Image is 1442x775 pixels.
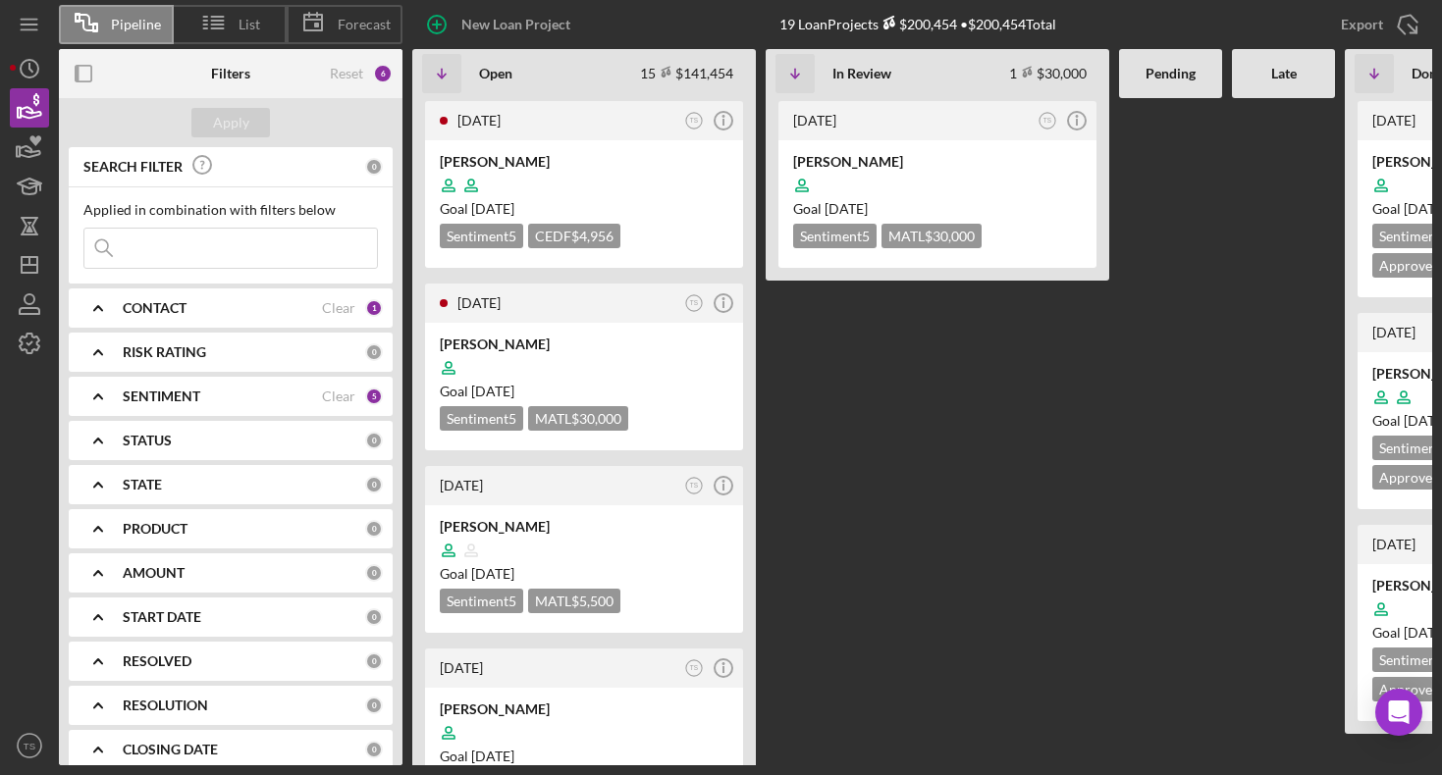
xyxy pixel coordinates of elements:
time: 09/06/2025 [471,748,514,764]
a: [DATE]TS[PERSON_NAME]Goal [DATE]Sentiment5MATL$5,500 [422,463,746,636]
b: RESOLUTION [123,697,208,713]
div: [PERSON_NAME] [440,152,728,172]
b: SENTIMENT [123,388,200,404]
div: 0 [365,343,383,361]
b: RISK RATING [123,344,206,360]
a: [DATE]TS[PERSON_NAME]Goal [DATE]Sentiment5MATL$30,000 [422,281,746,453]
div: CEDF $4,956 [528,224,620,248]
text: TS [1043,117,1052,124]
b: Filters [211,66,250,81]
div: 6 [373,64,393,83]
button: TS [1035,108,1061,134]
div: [PERSON_NAME] [440,699,728,719]
span: Goal [440,748,514,764]
span: Goal [793,200,868,217]
div: New Loan Project [461,5,570,44]
div: 0 [365,608,383,626]
time: 2025-07-31 18:14 [1372,112,1415,129]
text: TS [690,482,699,489]
b: RESOLVED [123,653,191,669]
b: SEARCH FILTER [83,159,183,175]
button: TS [681,290,708,317]
a: [DATE]TS[PERSON_NAME]Goal [DATE]Sentiment5CEDF$4,956 [422,98,746,271]
div: 0 [365,432,383,449]
div: $200,454 [879,16,957,32]
div: 0 [365,741,383,758]
time: 09/28/2025 [471,200,514,217]
div: Sentiment 5 [440,589,523,613]
div: Clear [322,388,355,404]
div: Reset [330,66,363,81]
div: 0 [365,158,383,176]
button: Apply [191,108,270,137]
time: 07/17/2025 [825,200,868,217]
time: 2025-06-18 17:46 [1372,324,1415,340]
b: In Review [832,66,891,81]
button: TS [681,655,708,682]
div: 0 [365,697,383,714]
time: 2025-08-21 19:31 [440,477,483,493]
div: Apply [213,108,249,137]
div: [PERSON_NAME] [440,517,728,537]
time: 2025-07-16 19:30 [793,112,836,129]
button: TS [681,108,708,134]
time: 08/24/2025 [471,383,514,399]
b: Pending [1146,66,1196,81]
div: MATL $5,500 [528,589,620,613]
time: 2025-08-23 07:53 [457,112,501,129]
div: Open Intercom Messenger [1375,689,1422,736]
div: 0 [365,564,383,582]
div: 5 [365,387,383,405]
div: 0 [365,520,383,538]
b: STATUS [123,433,172,448]
div: 0 [365,476,383,493]
b: PRODUCT [123,521,187,537]
div: Clear [322,300,355,316]
button: TS [10,726,49,765]
span: Goal [440,383,514,399]
text: TS [24,741,35,751]
b: CONTACT [123,300,187,316]
button: New Loan Project [412,5,590,44]
div: 19 Loan Projects • $200,454 Total [779,16,1056,32]
div: Sentiment 5 [793,224,877,248]
span: Pipeline [111,17,161,32]
span: Goal [440,200,514,217]
div: 1 $30,000 [1009,65,1087,81]
time: 2025-08-14 15:31 [440,659,483,676]
button: TS [681,473,708,499]
div: [PERSON_NAME] [440,335,728,354]
a: [DATE]TS[PERSON_NAME]Goal [DATE]Sentiment5MATL$30,000 [775,98,1099,271]
span: Forecast [338,17,391,32]
div: Applied in combination with filters below [83,202,378,218]
div: 1 [365,299,383,317]
b: START DATE [123,609,201,625]
div: MATL $30,000 [528,406,628,431]
b: CLOSING DATE [123,742,218,757]
text: TS [690,299,699,306]
div: [PERSON_NAME] [793,152,1082,172]
b: Late [1271,66,1297,81]
b: Open [479,66,512,81]
text: TS [690,664,699,671]
text: TS [690,117,699,124]
time: 2025-06-03 15:25 [1372,536,1415,552]
time: 09/18/2025 [471,565,514,582]
b: AMOUNT [123,565,185,581]
span: List [239,17,260,32]
div: 0 [365,652,383,670]
div: Export [1341,5,1383,44]
button: Export [1321,5,1432,44]
div: Sentiment 5 [440,406,523,431]
time: 2025-08-22 22:04 [457,294,501,311]
div: 15 $141,454 [640,65,733,81]
div: Sentiment 5 [440,224,523,248]
div: MATL $30,000 [881,224,982,248]
span: Goal [440,565,514,582]
b: STATE [123,477,162,492]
